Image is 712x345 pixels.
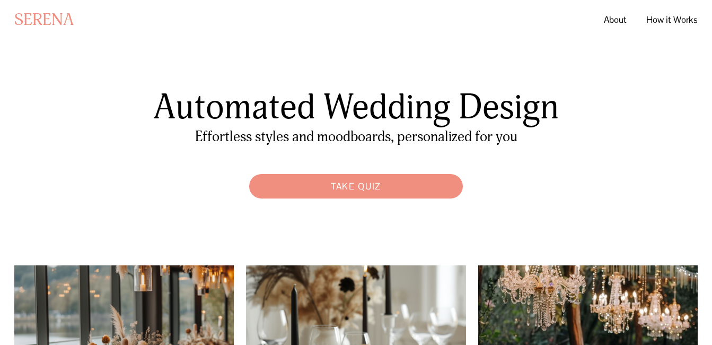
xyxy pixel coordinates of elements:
[14,10,74,30] a: SERENA
[604,10,627,29] a: About
[195,128,517,145] span: Effortless styles and moodboards, personalized for you
[153,86,559,129] span: Automated Wedding Design
[646,10,698,29] a: How it Works
[244,169,468,204] a: Take Quiz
